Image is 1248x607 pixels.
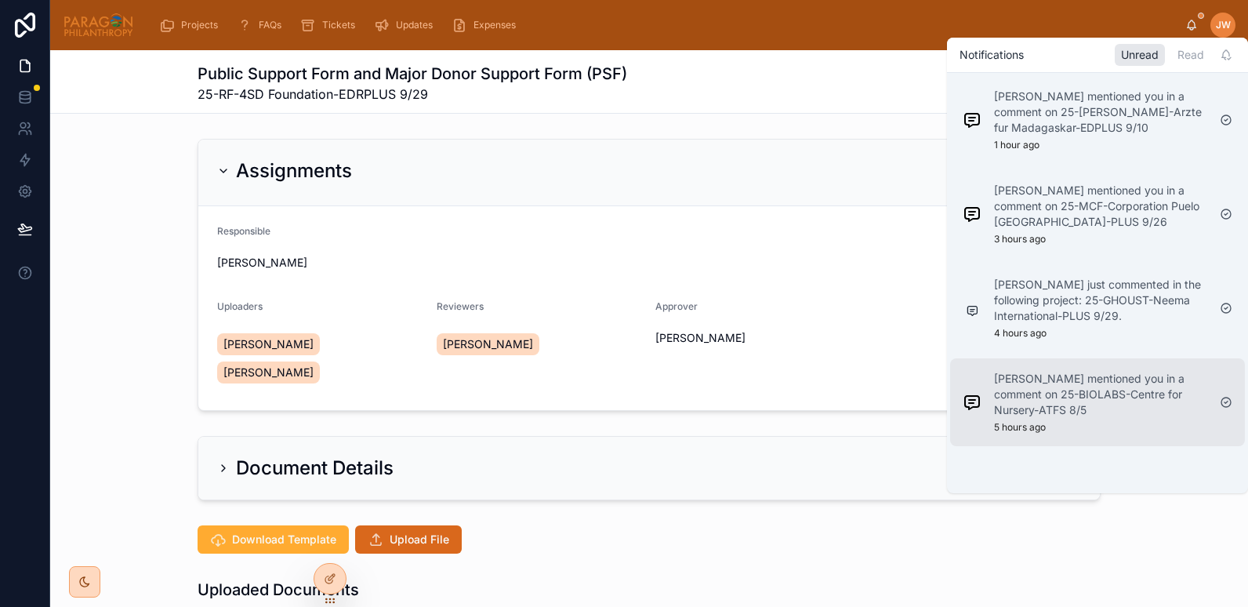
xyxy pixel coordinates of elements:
[296,11,366,39] a: Tickets
[396,19,433,31] span: Updates
[1216,19,1231,31] span: JW
[236,456,394,481] h2: Document Details
[236,158,352,184] h2: Assignments
[994,89,1207,136] p: [PERSON_NAME] mentioned you in a comment on 25-[PERSON_NAME]-Arzte fur Madagaskar-EDPLUS 9/10
[994,421,1046,434] p: 5 hours ago
[63,13,134,38] img: App logo
[994,371,1207,418] p: [PERSON_NAME] mentioned you in a comment on 25-BIOLABS-Centre for Nursery-ATFS 8/5
[181,19,218,31] span: Projects
[437,300,484,312] span: Reviewers
[963,393,981,412] img: Notification icon
[447,11,527,39] a: Expenses
[655,300,698,312] span: Approver
[994,277,1207,324] p: [PERSON_NAME] just commented in the following project: 25-GHOUST-Neema International-PLUS 9/29.
[198,579,359,601] h1: Uploaded Documents
[232,11,292,39] a: FAQs
[1171,44,1210,66] div: Read
[259,19,281,31] span: FAQs
[217,225,270,237] span: Responsible
[655,330,746,346] span: [PERSON_NAME]
[217,255,307,271] span: [PERSON_NAME]
[154,11,229,39] a: Projects
[994,233,1046,245] p: 3 hours ago
[147,8,1185,42] div: scrollable content
[223,365,314,380] span: [PERSON_NAME]
[198,63,627,85] h1: Public Support Form and Major Donor Support Form (PSF)
[217,300,263,312] span: Uploaders
[198,85,627,104] span: 25-RF-4SD Foundation-EDRPLUS 9/29
[443,336,533,352] span: [PERSON_NAME]
[963,111,981,129] img: Notification icon
[369,11,444,39] a: Updates
[994,327,1047,340] p: 4 hours ago
[994,139,1039,151] p: 1 hour ago
[322,19,355,31] span: Tickets
[198,525,349,554] button: Download Template
[390,532,449,547] span: Upload File
[994,183,1207,230] p: [PERSON_NAME] mentioned you in a comment on 25-MCF-Corporation Puelo [GEOGRAPHIC_DATA]-PLUS 9/26
[963,205,981,224] img: Notification icon
[473,19,516,31] span: Expenses
[355,525,462,554] button: Upload File
[960,47,1024,63] h1: Notifications
[232,532,336,547] span: Download Template
[223,336,314,352] span: [PERSON_NAME]
[1115,44,1165,66] div: Unread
